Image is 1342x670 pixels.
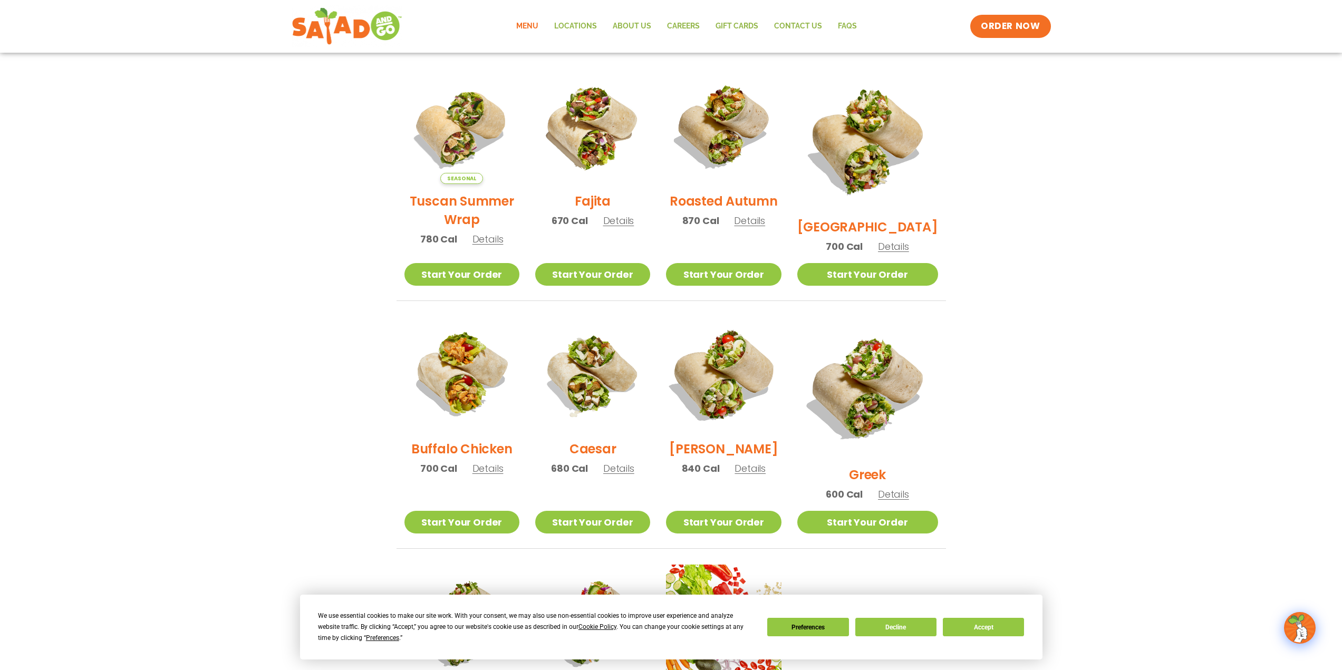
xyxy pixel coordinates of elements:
h2: Caesar [569,440,616,458]
div: Cookie Consent Prompt [300,595,1042,659]
a: Start Your Order [535,263,650,286]
a: Start Your Order [797,263,938,286]
span: Details [878,488,909,501]
span: Details [603,462,634,475]
span: Details [735,462,766,475]
span: Cookie Policy [578,623,616,630]
a: Menu [508,14,546,38]
span: 840 Cal [682,461,720,475]
a: GIFT CARDS [708,14,766,38]
img: Product photo for Roasted Autumn Wrap [666,69,781,184]
a: About Us [605,14,659,38]
a: ORDER NOW [970,15,1050,38]
a: FAQs [830,14,865,38]
span: Seasonal [440,173,483,184]
span: 600 Cal [826,487,863,501]
a: Careers [659,14,708,38]
h2: Greek [849,465,886,484]
a: Start Your Order [535,511,650,533]
h2: Roasted Autumn [670,192,778,210]
button: Preferences [767,618,848,636]
h2: [GEOGRAPHIC_DATA] [797,218,938,236]
span: Details [734,214,765,227]
span: 670 Cal [552,213,588,228]
h2: [PERSON_NAME] [669,440,778,458]
img: Product photo for Buffalo Chicken Wrap [404,317,519,432]
nav: Menu [508,14,865,38]
a: Start Your Order [404,511,519,533]
span: 700 Cal [826,239,863,254]
a: Start Your Order [666,511,781,533]
button: Decline [855,618,936,636]
img: new-SAG-logo-768×292 [292,5,403,47]
img: Product photo for Tuscan Summer Wrap [404,69,519,184]
span: 780 Cal [420,232,457,246]
span: Details [472,462,504,475]
img: Product photo for Caesar Wrap [535,317,650,432]
a: Locations [546,14,605,38]
img: Product photo for Fajita Wrap [535,69,650,184]
span: ORDER NOW [981,20,1040,33]
h2: Buffalo Chicken [411,440,512,458]
a: Contact Us [766,14,830,38]
span: 870 Cal [682,213,719,228]
button: Accept [943,618,1024,636]
img: wpChatIcon [1285,613,1315,643]
img: Product photo for BBQ Ranch Wrap [797,69,938,210]
a: Start Your Order [666,263,781,286]
a: Start Your Order [797,511,938,533]
span: Details [603,214,634,227]
span: Details [472,232,504,246]
img: Product photo for Greek Wrap [797,317,938,458]
div: We use essential cookies to make our site work. With your consent, we may also use non-essential ... [318,610,755,644]
h2: Tuscan Summer Wrap [404,192,519,229]
img: Product photo for Cobb Wrap [656,307,791,442]
span: 680 Cal [551,461,588,475]
h2: Fajita [575,192,611,210]
span: 700 Cal [420,461,457,475]
span: Details [878,240,909,253]
span: Preferences [366,634,399,642]
a: Start Your Order [404,263,519,286]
